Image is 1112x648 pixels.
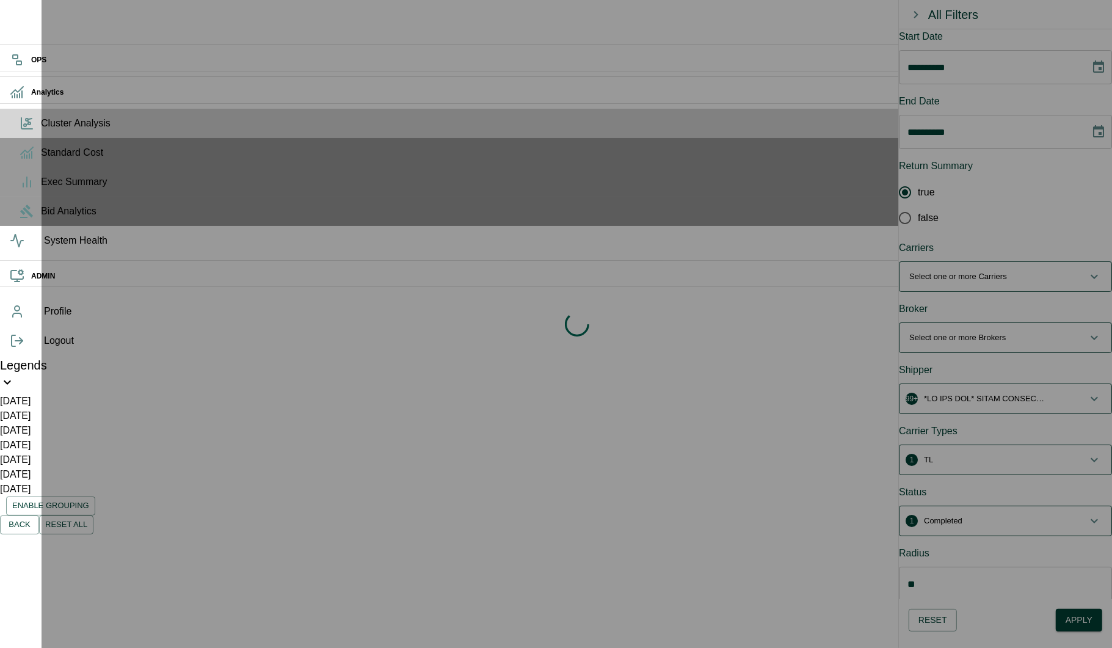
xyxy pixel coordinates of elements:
span: Standard Cost [41,145,1102,160]
h6: OPS [31,54,1102,66]
span: Bid Analytics [41,204,1102,219]
h6: ADMIN [31,271,1102,282]
span: Cluster Analysis [41,116,1102,131]
h6: Analytics [31,87,1102,98]
span: Exec Summary [41,175,1102,189]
